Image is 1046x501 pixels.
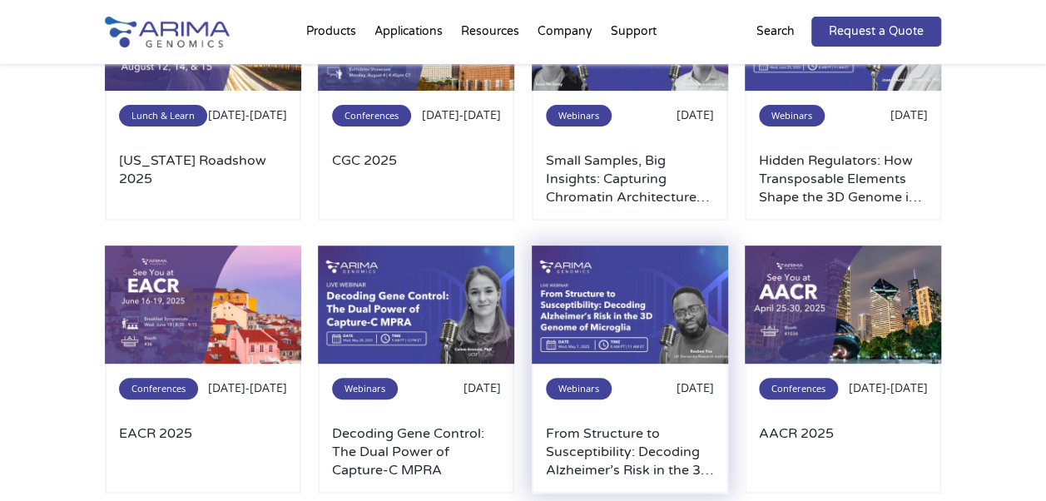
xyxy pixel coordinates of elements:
[421,107,500,122] span: [DATE]-[DATE]
[105,246,301,364] img: website-thumbnail-image-500x300.jpg
[890,107,927,122] span: [DATE]
[759,105,825,126] span: Webinars
[332,424,500,479] a: Decoding Gene Control: The Dual Power of Capture-C MPRA
[848,379,927,395] span: [DATE]-[DATE]
[811,17,941,47] a: Request a Quote
[105,17,230,47] img: Arima-Genomics-logo
[332,378,398,399] span: Webinars
[759,378,838,399] span: Conferences
[546,105,612,126] span: Webinars
[677,107,714,122] span: [DATE]
[546,378,612,399] span: Webinars
[208,107,287,122] span: [DATE]-[DATE]
[532,246,728,364] img: May-9-2025-Webinar-2-500x300.jpg
[119,424,287,479] a: EACR 2025
[677,379,714,395] span: [DATE]
[745,246,941,364] img: AACR-2025-500x300.jpg
[119,151,287,206] a: [US_STATE] Roadshow 2025
[318,246,514,364] img: Use-This-For-Webinar-Images-500x300.jpg
[546,151,714,206] a: Small Samples, Big Insights: Capturing Chromatin Architecture with CiFi
[332,151,500,206] a: CGC 2025
[208,379,287,395] span: [DATE]-[DATE]
[546,424,714,479] a: From Structure to Susceptibility: Decoding Alzheimer’s Risk in the 3D Genome of [MEDICAL_DATA]
[759,424,927,479] a: AACR 2025
[119,105,207,126] span: Lunch & Learn
[463,379,500,395] span: [DATE]
[756,21,795,42] p: Search
[119,378,198,399] span: Conferences
[332,105,411,126] span: Conferences
[759,151,927,206] a: Hidden Regulators: How Transposable Elements Shape the 3D Genome in [GEOGRAPHIC_DATA] [MEDICAL_DATA]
